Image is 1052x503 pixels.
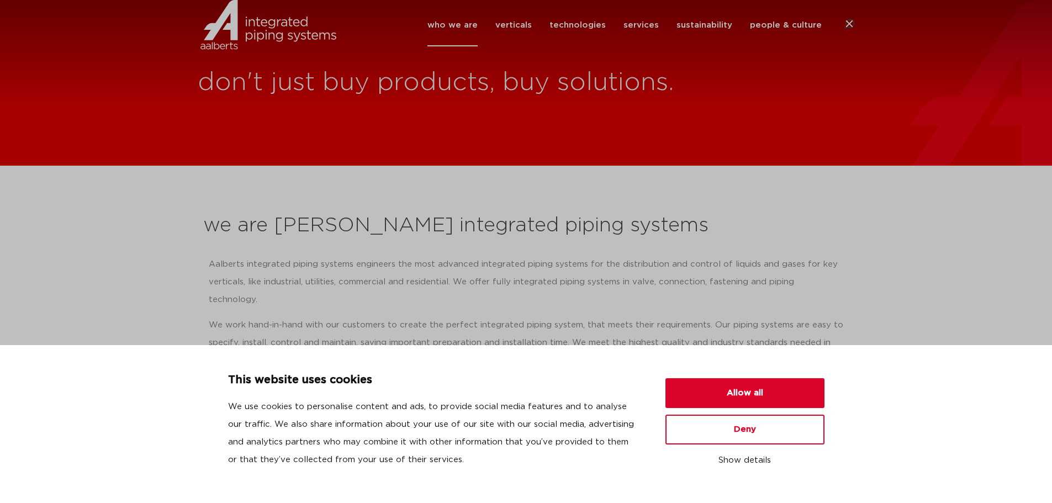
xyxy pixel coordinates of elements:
[665,378,824,408] button: Allow all
[209,256,844,309] p: Aalberts integrated piping systems engineers the most advanced integrated piping systems for the ...
[427,4,478,46] a: who we are
[209,316,844,369] p: We work hand-in-hand with our customers to create the perfect integrated piping system, that meet...
[427,4,822,46] nav: Menu
[228,398,639,469] p: We use cookies to personalise content and ads, to provide social media features and to analyse ou...
[623,4,659,46] a: services
[549,4,606,46] a: technologies
[228,372,639,389] p: This website uses cookies
[665,415,824,444] button: Deny
[495,4,532,46] a: verticals
[750,4,822,46] a: people & culture
[203,213,849,239] h2: we are [PERSON_NAME] integrated piping systems
[676,4,732,46] a: sustainability
[665,451,824,470] button: Show details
